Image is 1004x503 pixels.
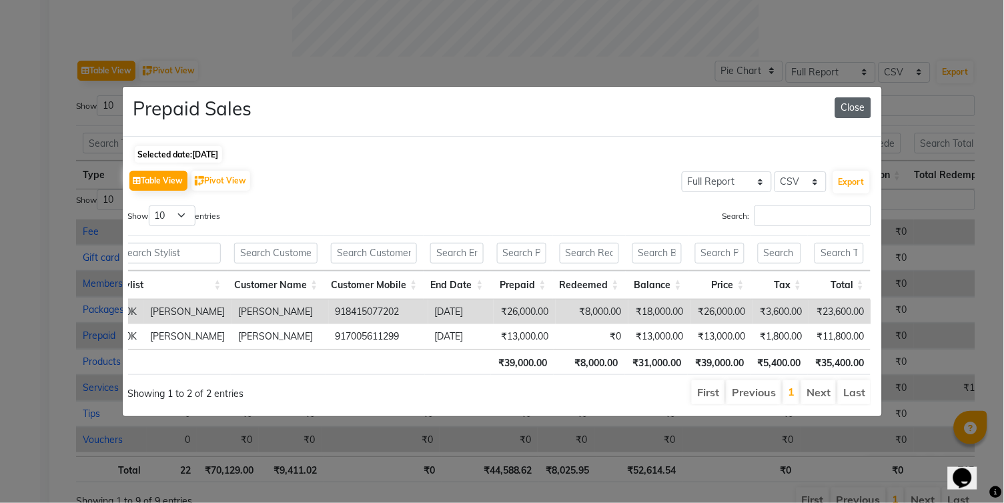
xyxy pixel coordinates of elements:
td: ₹8,000.00 [556,300,628,324]
td: [PERSON_NAME] [232,324,329,349]
td: ₹13,000.00 [690,324,752,349]
td: ₹13,000.00 [628,324,690,349]
input: Search Total [815,243,864,264]
th: ₹35,400.00 [808,349,871,375]
button: Export [833,171,870,193]
th: Balance: activate to sort column ascending [626,271,688,300]
td: [PERSON_NAME] [144,324,232,349]
td: [PERSON_NAME] [232,300,329,324]
th: ₹5,400.00 [750,349,808,375]
img: pivot.png [195,176,205,186]
span: [DATE] [193,149,219,159]
label: Search: [722,205,871,226]
td: 918415077202 [329,300,428,324]
th: Tax: activate to sort column ascending [751,271,809,300]
td: ₹18,000.00 [628,300,690,324]
th: ₹31,000.00 [625,349,688,375]
td: 917005611299 [329,324,428,349]
button: Pivot View [191,171,250,191]
input: Search Balance [632,243,682,264]
th: ₹39,000.00 [688,349,750,375]
th: Price: activate to sort column ascending [688,271,751,300]
th: ₹39,000.00 [491,349,554,375]
td: ₹1,800.00 [752,324,809,349]
th: ₹8,000.00 [554,349,624,375]
input: Search: [755,205,871,226]
td: ₹13,000.00 [494,324,556,349]
td: ₹0 [556,324,628,349]
th: End Date: activate to sort column ascending [424,271,490,300]
th: Total: activate to sort column ascending [808,271,871,300]
input: Search Stylist [115,243,221,264]
th: Customer Name: activate to sort column ascending [227,271,324,300]
td: [DATE] [428,300,494,324]
td: [PERSON_NAME] [144,300,232,324]
input: Search Redeemed [560,243,619,264]
th: Redeemed: activate to sort column ascending [553,271,626,300]
button: Close [835,97,871,118]
td: [DATE] [428,324,494,349]
input: Search Customer Name [234,243,318,264]
th: Prepaid: activate to sort column ascending [490,271,553,300]
div: Showing 1 to 2 of 2 entries [128,379,426,401]
label: Show entries [128,205,221,226]
th: Stylist: activate to sort column ascending [109,271,228,300]
iframe: chat widget [948,450,991,490]
input: Search Price [695,243,744,264]
input: Search End Date [430,243,483,264]
td: ₹11,800.00 [809,324,871,349]
button: Table View [129,171,187,191]
td: ₹3,600.00 [752,300,809,324]
h3: Prepaid Sales [133,97,252,120]
input: Search Prepaid [497,243,546,264]
input: Search Tax [758,243,802,264]
td: ₹23,600.00 [809,300,871,324]
td: ₹26,000.00 [690,300,752,324]
td: ₹26,000.00 [494,300,556,324]
a: 1 [788,385,795,398]
select: Showentries [149,205,195,226]
span: Selected date: [135,146,222,163]
input: Search Customer Mobile [331,243,417,264]
th: Customer Mobile: activate to sort column ascending [324,271,424,300]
